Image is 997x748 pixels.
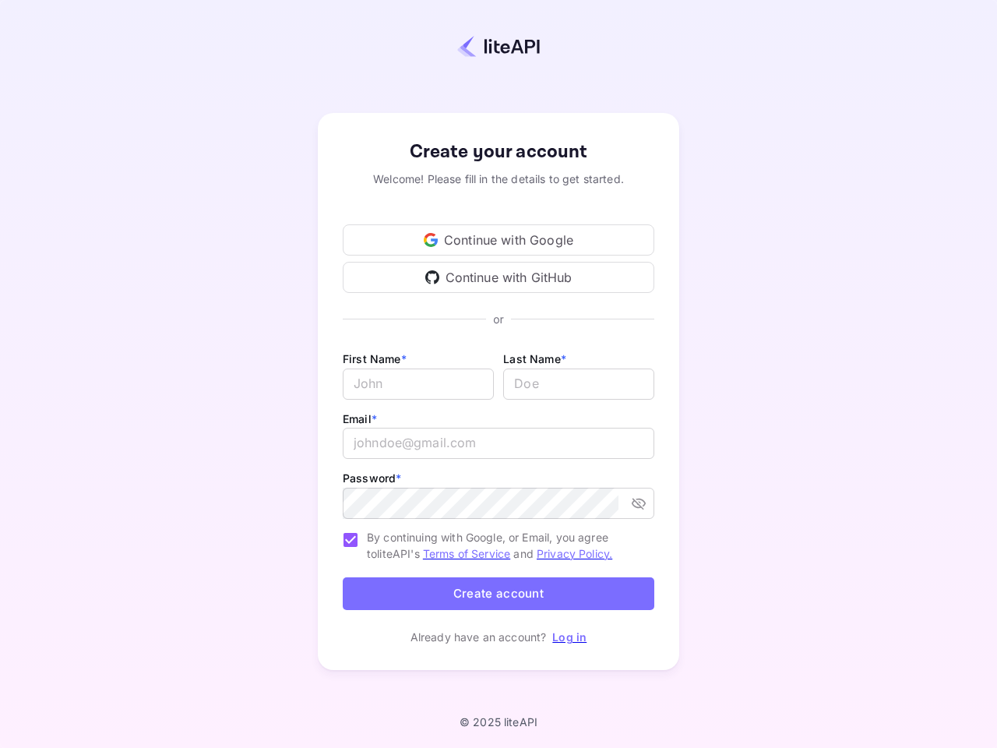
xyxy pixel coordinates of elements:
a: Privacy Policy. [537,547,612,560]
p: © 2025 liteAPI [460,715,537,729]
input: johndoe@gmail.com [343,428,654,459]
input: Doe [503,369,654,400]
p: Already have an account? [410,629,547,645]
button: toggle password visibility [625,489,653,517]
label: Password [343,471,401,485]
img: liteapi [457,35,540,58]
label: Email [343,412,377,425]
a: Log in [552,630,587,644]
label: First Name [343,352,407,365]
label: Last Name [503,352,566,365]
div: Continue with Google [343,224,654,256]
input: John [343,369,494,400]
div: Continue with GitHub [343,262,654,293]
div: Create your account [343,138,654,166]
span: By continuing with Google, or Email, you agree to liteAPI's and [367,529,642,562]
div: Welcome! Please fill in the details to get started. [343,171,654,187]
a: Terms of Service [423,547,510,560]
button: Create account [343,577,654,611]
